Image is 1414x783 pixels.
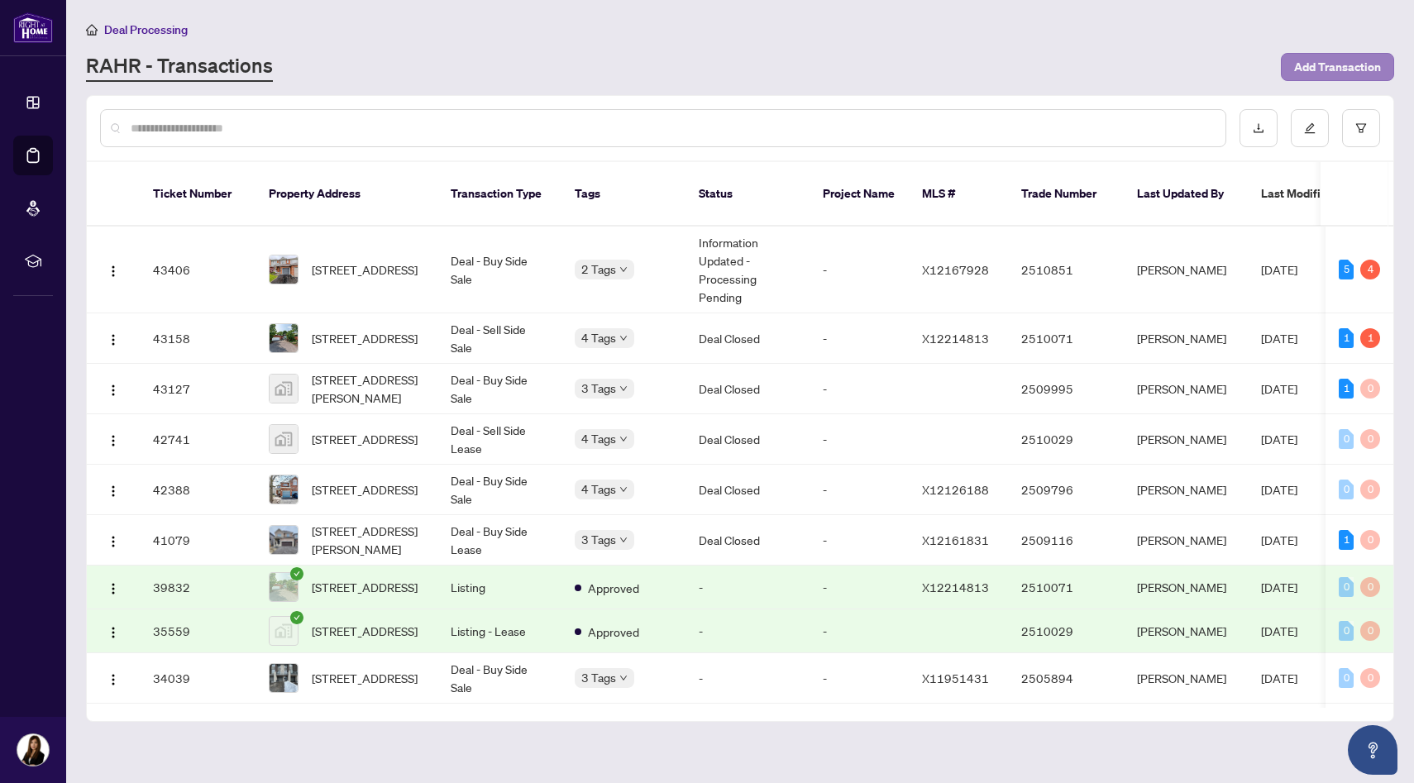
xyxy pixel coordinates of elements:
td: - [686,653,810,704]
img: Logo [107,485,120,498]
span: X12167928 [922,262,989,277]
span: [DATE] [1261,532,1297,547]
span: check-circle [290,567,303,580]
td: Deal - Buy Side Lease [437,515,561,566]
td: - [810,566,909,609]
img: thumbnail-img [270,425,298,453]
div: 0 [1360,480,1380,499]
span: X12214813 [922,580,989,594]
img: thumbnail-img [270,324,298,352]
span: 3 Tags [581,379,616,398]
td: [PERSON_NAME] [1124,566,1248,609]
td: - [810,465,909,515]
td: - [810,609,909,653]
th: Last Updated By [1124,162,1248,227]
td: - [810,227,909,313]
td: Deal - Buy Side Sale [437,227,561,313]
span: down [619,384,628,393]
td: - [810,653,909,704]
img: Logo [107,582,120,595]
td: Deal - Buy Side Sale [437,465,561,515]
span: [DATE] [1261,262,1297,277]
span: download [1253,122,1264,134]
span: Approved [588,579,639,597]
button: download [1240,109,1278,147]
img: thumbnail-img [270,664,298,692]
div: 1 [1339,379,1354,399]
td: Deal Closed [686,364,810,414]
img: Logo [107,626,120,639]
button: edit [1291,109,1329,147]
td: Deal - Buy Side Sale [437,364,561,414]
span: down [619,485,628,494]
td: Listing [437,566,561,609]
span: [DATE] [1261,381,1297,396]
td: [PERSON_NAME] [1124,515,1248,566]
img: thumbnail-img [270,475,298,504]
button: Logo [100,476,127,503]
span: Add Transaction [1294,54,1381,80]
button: Logo [100,325,127,351]
span: [DATE] [1261,580,1297,594]
td: Deal - Buy Side Sale [437,653,561,704]
span: [STREET_ADDRESS] [312,329,418,347]
button: Logo [100,375,127,402]
span: [STREET_ADDRESS][PERSON_NAME] [312,522,424,558]
span: check-circle [290,611,303,624]
td: 2510029 [1008,414,1124,465]
td: Deal Closed [686,465,810,515]
span: 2 Tags [581,260,616,279]
div: 0 [1339,668,1354,688]
td: [PERSON_NAME] [1124,465,1248,515]
td: [PERSON_NAME] [1124,227,1248,313]
td: - [810,414,909,465]
th: Ticket Number [140,162,256,227]
button: Add Transaction [1281,53,1394,81]
div: 0 [1360,621,1380,641]
div: 1 [1360,328,1380,348]
img: Logo [107,384,120,397]
span: Last Modified Date [1261,184,1362,203]
div: 4 [1360,260,1380,279]
img: Logo [107,333,120,346]
td: - [810,515,909,566]
th: MLS # [909,162,1008,227]
td: 41079 [140,515,256,566]
td: 34039 [140,653,256,704]
td: Deal - Sell Side Lease [437,414,561,465]
th: Trade Number [1008,162,1124,227]
th: Property Address [256,162,437,227]
button: Logo [100,256,127,283]
button: filter [1342,109,1380,147]
td: - [810,364,909,414]
td: - [686,609,810,653]
span: Deal Processing [104,22,188,37]
button: Open asap [1348,725,1397,775]
td: 35559 [140,609,256,653]
span: 4 Tags [581,328,616,347]
img: thumbnail-img [270,526,298,554]
th: Last Modified Date [1248,162,1397,227]
td: 39832 [140,566,256,609]
span: [STREET_ADDRESS] [312,260,418,279]
span: filter [1355,122,1367,134]
td: 42388 [140,465,256,515]
div: 0 [1339,621,1354,641]
a: RAHR - Transactions [86,52,273,82]
img: thumbnail-img [270,617,298,645]
span: [STREET_ADDRESS] [312,622,418,640]
th: Transaction Type [437,162,561,227]
div: 0 [1360,577,1380,597]
img: thumbnail-img [270,573,298,601]
th: Status [686,162,810,227]
td: Deal Closed [686,414,810,465]
span: down [619,674,628,682]
span: [STREET_ADDRESS][PERSON_NAME] [312,370,424,407]
td: Deal - Sell Side Sale [437,313,561,364]
img: Logo [107,434,120,447]
span: [STREET_ADDRESS] [312,480,418,499]
span: down [619,265,628,274]
span: [DATE] [1261,482,1297,497]
span: 4 Tags [581,480,616,499]
span: edit [1304,122,1316,134]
